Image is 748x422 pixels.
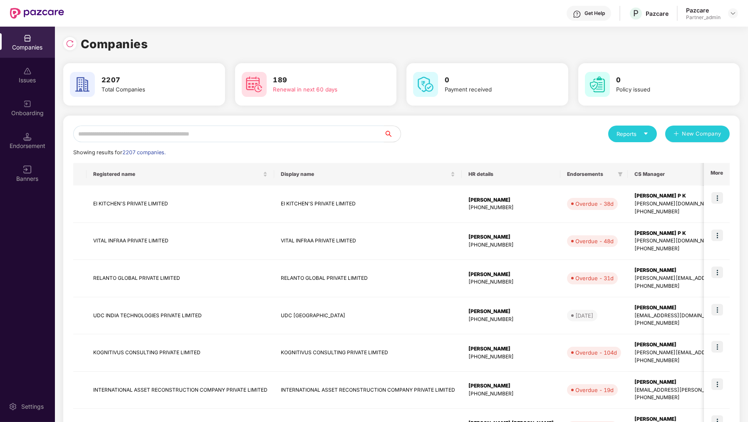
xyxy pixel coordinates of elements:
[711,192,723,204] img: icon
[384,126,401,142] button: search
[384,131,401,137] span: search
[281,171,449,178] span: Display name
[23,67,32,75] img: svg+xml;base64,PHN2ZyBpZD0iSXNzdWVzX2Rpc2FibGVkIiB4bWxucz0iaHR0cDovL3d3dy53My5vcmcvMjAwMC9zdmciIH...
[273,75,370,86] h3: 189
[10,8,64,19] img: New Pazcare Logo
[704,163,730,185] th: More
[468,390,554,398] div: [PHONE_NUMBER]
[617,130,649,138] div: Reports
[585,10,605,17] div: Get Help
[575,386,614,394] div: Overdue - 19d
[87,260,274,297] td: RELANTO GLOBAL PRIVATE LIMITED
[19,402,46,411] div: Settings
[468,196,554,204] div: [PERSON_NAME]
[70,72,95,97] img: svg+xml;base64,PHN2ZyB4bWxucz0iaHR0cDovL3d3dy53My5vcmcvMjAwMC9zdmciIHdpZHRoPSI2MCIgaGVpZ2h0PSI2MC...
[102,85,198,94] div: Total Companies
[9,402,17,411] img: svg+xml;base64,PHN2ZyBpZD0iU2V0dGluZy0yMHgyMCIgeG1sbnM9Imh0dHA6Ly93d3cudzMub3JnLzIwMDAvc3ZnIiB3aW...
[575,237,614,245] div: Overdue - 48d
[66,39,74,48] img: svg+xml;base64,PHN2ZyBpZD0iUmVsb2FkLTMyeDMyIiB4bWxucz0iaHR0cDovL3d3dy53My5vcmcvMjAwMC9zdmciIHdpZH...
[643,131,649,136] span: caret-down
[23,133,32,141] img: svg+xml;base64,PHN2ZyB3aWR0aD0iMTQuNSIgaGVpZ2h0PSIxNC41IiB2aWV3Qm94PSIwIDAgMTYgMTYiIGZpbGw9Im5vbm...
[274,223,462,260] td: VITAL INFRAA PRIVATE LIMITED
[617,85,713,94] div: Policy issued
[711,304,723,316] img: icon
[686,14,721,21] div: Partner_admin
[87,163,274,185] th: Registered name
[633,8,639,18] span: P
[23,165,32,174] img: svg+xml;base64,PHN2ZyB3aWR0aD0iMTYiIGhlaWdodD0iMTYiIHZpZXdCb3g9IjAgMCAxNiAxNiIgZmlsbD0ibm9uZSIgeG...
[646,10,669,17] div: Pazcare
[618,172,623,177] span: filter
[73,149,166,155] span: Showing results for
[468,278,554,286] div: [PHONE_NUMBER]
[573,10,581,18] img: svg+xml;base64,PHN2ZyBpZD0iSGVscC0zMngzMiIgeG1sbnM9Imh0dHA6Ly93d3cudzMub3JnLzIwMDAvc3ZnIiB3aWR0aD...
[711,378,723,390] img: icon
[273,85,370,94] div: Renewal in next 60 days
[616,169,624,179] span: filter
[445,85,541,94] div: Payment received
[274,372,462,409] td: INTERNATIONAL ASSET RECONSTRUCTION COMPANY PRIVATE LIMITED
[686,6,721,14] div: Pazcare
[575,200,614,208] div: Overdue - 38d
[682,130,722,138] span: New Company
[468,382,554,390] div: [PERSON_NAME]
[665,126,730,142] button: plusNew Company
[122,149,166,155] span: 2207 companies.
[81,35,148,53] h1: Companies
[730,10,736,17] img: svg+xml;base64,PHN2ZyBpZD0iRHJvcGRvd24tMzJ4MzIiIHhtbG5zPSJodHRwOi8vd3d3LnczLm9yZy8yMDAwL3N2ZyIgd2...
[585,72,610,97] img: svg+xml;base64,PHN2ZyB4bWxucz0iaHR0cDovL3d3dy53My5vcmcvMjAwMC9zdmciIHdpZHRoPSI2MCIgaGVpZ2h0PSI2MC...
[575,274,614,282] div: Overdue - 31d
[274,163,462,185] th: Display name
[87,297,274,335] td: UDC INDIA TECHNOLOGIES PRIVATE LIMITED
[274,297,462,335] td: UDC [GEOGRAPHIC_DATA]
[711,267,723,278] img: icon
[87,334,274,372] td: KOGNITIVUS CONSULTING PRIVATE LIMITED
[575,311,593,320] div: [DATE]
[87,223,274,260] td: VITAL INFRAA PRIVATE LIMITED
[274,334,462,372] td: KOGNITIVUS CONSULTING PRIVATE LIMITED
[242,72,267,97] img: svg+xml;base64,PHN2ZyB4bWxucz0iaHR0cDovL3d3dy53My5vcmcvMjAwMC9zdmciIHdpZHRoPSI2MCIgaGVpZ2h0PSI2MC...
[87,372,274,409] td: INTERNATIONAL ASSET RECONSTRUCTION COMPANY PRIVATE LIMITED
[468,308,554,316] div: [PERSON_NAME]
[468,241,554,249] div: [PHONE_NUMBER]
[87,185,274,223] td: EI KITCHEN'S PRIVATE LIMITED
[102,75,198,86] h3: 2207
[468,345,554,353] div: [PERSON_NAME]
[575,348,617,357] div: Overdue - 104d
[462,163,560,185] th: HR details
[413,72,438,97] img: svg+xml;base64,PHN2ZyB4bWxucz0iaHR0cDovL3d3dy53My5vcmcvMjAwMC9zdmciIHdpZHRoPSI2MCIgaGVpZ2h0PSI2MC...
[274,185,462,223] td: EI KITCHEN'S PRIVATE LIMITED
[23,34,32,42] img: svg+xml;base64,PHN2ZyBpZD0iQ29tcGFuaWVzIiB4bWxucz0iaHR0cDovL3d3dy53My5vcmcvMjAwMC9zdmciIHdpZHRoPS...
[674,131,679,138] span: plus
[711,341,723,353] img: icon
[468,316,554,323] div: [PHONE_NUMBER]
[468,233,554,241] div: [PERSON_NAME]
[468,204,554,212] div: [PHONE_NUMBER]
[468,271,554,279] div: [PERSON_NAME]
[711,230,723,241] img: icon
[274,260,462,297] td: RELANTO GLOBAL PRIVATE LIMITED
[23,100,32,108] img: svg+xml;base64,PHN2ZyB3aWR0aD0iMjAiIGhlaWdodD0iMjAiIHZpZXdCb3g9IjAgMCAyMCAyMCIgZmlsbD0ibm9uZSIgeG...
[567,171,614,178] span: Endorsements
[93,171,261,178] span: Registered name
[617,75,713,86] h3: 0
[445,75,541,86] h3: 0
[468,353,554,361] div: [PHONE_NUMBER]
